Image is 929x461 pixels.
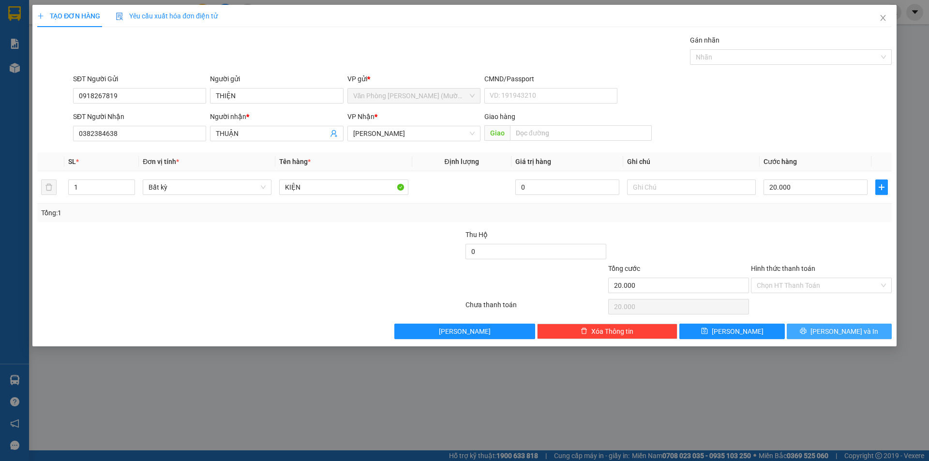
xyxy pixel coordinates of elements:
[787,324,892,339] button: printer[PERSON_NAME] và In
[484,113,515,120] span: Giao hàng
[330,130,338,137] span: user-add
[515,158,551,165] span: Giá trị hàng
[510,125,652,141] input: Dọc đường
[484,74,617,84] div: CMND/Passport
[515,179,619,195] input: 0
[608,265,640,272] span: Tổng cước
[37,12,100,20] span: TẠO ĐƠN HÀNG
[869,5,897,32] button: Close
[116,12,218,20] span: Yêu cầu xuất hóa đơn điện tử
[149,180,266,194] span: Bất kỳ
[751,265,815,272] label: Hình thức thanh toán
[581,327,587,335] span: delete
[484,125,510,141] span: Giao
[394,324,535,339] button: [PERSON_NAME]
[73,111,206,122] div: SĐT Người Nhận
[210,74,343,84] div: Người gửi
[73,74,206,84] div: SĐT Người Gửi
[875,179,888,195] button: plus
[464,299,607,316] div: Chưa thanh toán
[279,158,311,165] span: Tên hàng
[701,327,708,335] span: save
[591,326,633,337] span: Xóa Thông tin
[143,158,179,165] span: Đơn vị tính
[41,179,57,195] button: delete
[116,13,123,20] img: icon
[800,327,807,335] span: printer
[537,324,678,339] button: deleteXóa Thông tin
[279,179,408,195] input: VD: Bàn, Ghế
[210,111,343,122] div: Người nhận
[764,158,797,165] span: Cước hàng
[679,324,784,339] button: save[PERSON_NAME]
[347,113,375,120] span: VP Nhận
[439,326,491,337] span: [PERSON_NAME]
[68,158,76,165] span: SL
[347,74,480,84] div: VP gửi
[627,179,756,195] input: Ghi Chú
[445,158,479,165] span: Định lượng
[37,13,44,19] span: plus
[623,152,760,171] th: Ghi chú
[353,126,475,141] span: Phạm Ngũ Lão
[465,231,488,238] span: Thu Hộ
[41,208,359,218] div: Tổng: 1
[353,89,475,103] span: Văn Phòng Trần Phú (Mường Thanh)
[879,14,887,22] span: close
[690,36,719,44] label: Gán nhãn
[712,326,764,337] span: [PERSON_NAME]
[810,326,878,337] span: [PERSON_NAME] và In
[876,183,887,191] span: plus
